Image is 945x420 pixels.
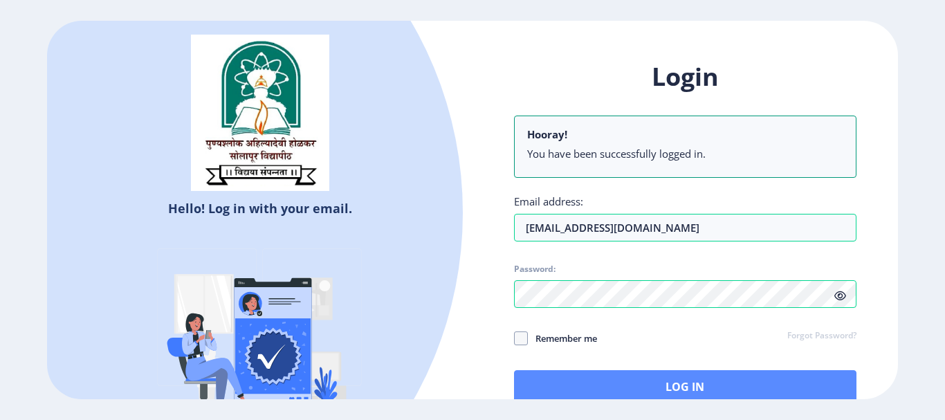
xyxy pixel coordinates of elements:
label: Email address: [514,194,583,208]
li: You have been successfully logged in. [527,147,843,161]
h1: Login [514,60,856,93]
span: Remember me [528,330,597,347]
b: Hooray! [527,127,567,141]
input: Email address [514,214,856,241]
a: Forgot Password? [787,330,856,343]
button: Log In [514,370,856,403]
img: sulogo.png [191,35,329,191]
label: Password: [514,264,556,275]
